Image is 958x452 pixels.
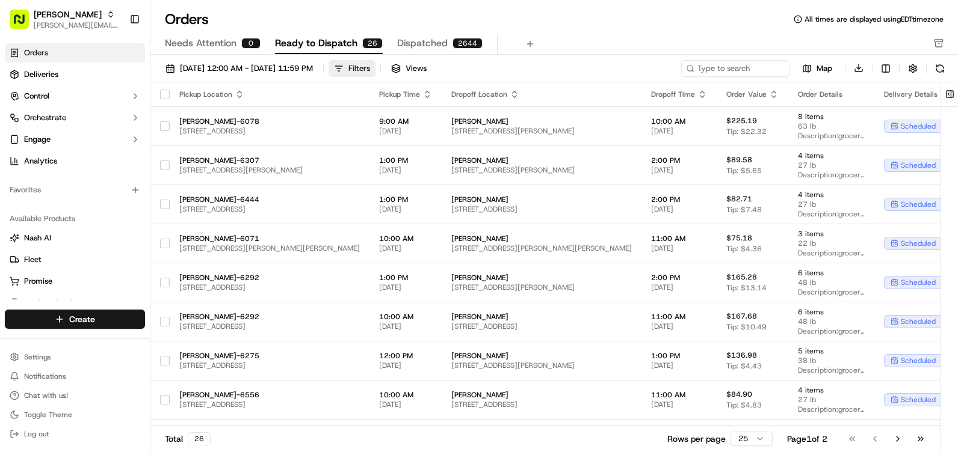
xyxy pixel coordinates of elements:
[5,43,145,63] a: Orders
[726,205,762,215] span: Tip: $7.48
[24,112,66,123] span: Orchestrate
[798,160,865,170] span: 27 lb
[179,351,360,361] span: [PERSON_NAME]-6275
[179,90,360,99] div: Pickup Location
[379,126,432,136] span: [DATE]
[726,283,767,293] span: Tip: $13.14
[179,165,360,175] span: [STREET_ADDRESS][PERSON_NAME]
[451,156,632,165] span: [PERSON_NAME]
[5,310,145,329] button: Create
[451,126,632,136] span: [STREET_ADDRESS][PERSON_NAME]
[451,282,632,292] span: [STREET_ADDRESS][PERSON_NAME]
[651,165,707,175] span: [DATE]
[5,209,145,228] div: Available Products
[41,127,152,136] div: We're available if you need us!
[901,121,936,131] span: scheduled
[798,170,865,180] span: Description: grocery bags
[160,60,318,77] button: [DATE] 12:00 AM - [DATE] 11:59 PM
[798,121,865,131] span: 63 lb
[379,234,432,243] span: 10:00 AM
[651,273,707,282] span: 2:00 PM
[379,282,432,292] span: [DATE]
[5,87,145,106] button: Control
[453,38,483,49] div: 2644
[451,322,632,331] span: [STREET_ADDRESS]
[901,200,936,209] span: scheduled
[379,156,432,165] span: 1:00 PM
[798,385,865,395] span: 4 items
[5,406,145,423] button: Toggle Theme
[379,322,432,331] span: [DATE]
[451,312,632,322] span: [PERSON_NAME]
[379,273,432,282] span: 1:00 PM
[5,349,145,365] button: Settings
[901,239,936,248] span: scheduled
[451,234,632,243] span: [PERSON_NAME]
[726,361,762,371] span: Tip: $4.43
[451,117,632,126] span: [PERSON_NAME]
[667,433,726,445] p: Rows per page
[798,190,865,200] span: 4 items
[275,36,357,50] span: Ready to Dispatch
[379,351,432,361] span: 12:00 PM
[120,204,146,213] span: Pylon
[726,116,757,126] span: $225.19
[179,204,360,214] span: [STREET_ADDRESS]
[24,91,49,102] span: Control
[798,287,865,297] span: Description: grocery bags
[901,395,936,405] span: scheduled
[726,350,757,360] span: $136.98
[179,126,360,136] span: [STREET_ADDRESS]
[165,10,209,29] h1: Orders
[651,90,707,99] div: Dropoff Time
[180,63,313,74] span: [DATE] 12:00 AM - [DATE] 11:59 PM
[5,228,145,248] button: Nash AI
[379,312,432,322] span: 10:00 AM
[10,254,140,265] a: Fleet
[798,268,865,278] span: 6 items
[798,307,865,317] span: 6 items
[798,209,865,219] span: Description: grocery bags
[12,115,34,136] img: 1736555255976-a54dd68f-1ca7-489b-9aae-adbdc363a1c4
[901,160,936,170] span: scheduled
[179,243,360,253] span: [STREET_ADDRESS][PERSON_NAME][PERSON_NAME]
[451,243,632,253] span: [STREET_ADDRESS][PERSON_NAME][PERSON_NAME]
[651,126,707,136] span: [DATE]
[10,298,140,308] a: Product Catalog
[10,276,140,287] a: Promise
[102,176,111,185] div: 💻
[726,127,767,136] span: Tip: $22.32
[12,12,36,36] img: Nash
[362,38,383,49] div: 26
[97,169,198,191] a: 💻API Documentation
[379,390,432,400] span: 10:00 AM
[379,195,432,204] span: 1:00 PM
[798,229,865,239] span: 3 items
[651,282,707,292] span: [DATE]
[651,312,707,322] span: 11:00 AM
[651,390,707,400] span: 11:00 AM
[5,368,145,385] button: Notifications
[241,38,261,49] div: 0
[24,47,48,58] span: Orders
[24,371,66,381] span: Notifications
[901,356,936,365] span: scheduled
[651,322,707,331] span: [DATE]
[817,63,832,74] span: Map
[798,317,865,326] span: 48 lb
[165,36,236,50] span: Needs Attention
[798,395,865,405] span: 27 lb
[726,272,757,282] span: $165.28
[179,195,360,204] span: [PERSON_NAME]-6444
[451,361,632,370] span: [STREET_ADDRESS][PERSON_NAME]
[726,389,752,399] span: $84.90
[451,195,632,204] span: [PERSON_NAME]
[726,166,762,176] span: Tip: $5.65
[179,273,360,282] span: [PERSON_NAME]-6292
[794,61,840,76] button: Map
[451,273,632,282] span: [PERSON_NAME]
[651,351,707,361] span: 1:00 PM
[179,234,360,243] span: [PERSON_NAME]-6071
[188,432,211,445] div: 26
[651,361,707,370] span: [DATE]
